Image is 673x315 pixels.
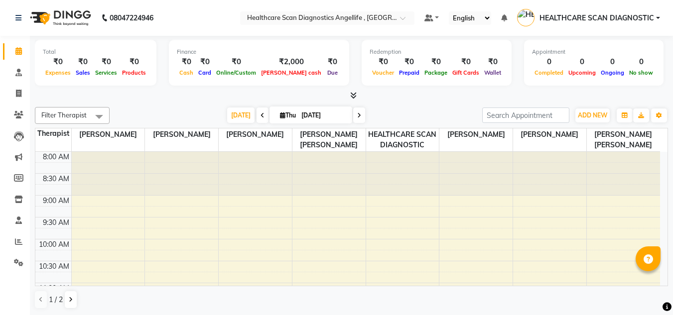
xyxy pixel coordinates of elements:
[145,128,218,141] span: [PERSON_NAME]
[422,56,450,68] div: ₹0
[397,69,422,76] span: Prepaid
[35,128,71,139] div: Therapist
[627,69,656,76] span: No show
[259,69,324,76] span: [PERSON_NAME] cash
[532,48,656,56] div: Appointment
[41,111,87,119] span: Filter Therapist
[277,111,298,119] span: Thu
[93,69,120,76] span: Services
[517,9,535,26] img: HEALTHCARE SCAN DIAGNOSTIC
[37,283,71,294] div: 11:00 AM
[482,107,569,123] input: Search Appointment
[482,56,504,68] div: ₹0
[73,56,93,68] div: ₹0
[41,196,71,206] div: 9:00 AM
[532,69,566,76] span: Completed
[120,56,148,68] div: ₹0
[587,128,660,151] span: [PERSON_NAME] [PERSON_NAME]
[439,128,513,141] span: [PERSON_NAME]
[578,111,607,119] span: ADD NEW
[41,217,71,228] div: 9:30 AM
[196,56,214,68] div: ₹0
[214,56,259,68] div: ₹0
[598,69,627,76] span: Ongoing
[120,69,148,76] span: Products
[532,56,566,68] div: 0
[370,48,504,56] div: Redemption
[177,48,341,56] div: Finance
[298,108,348,123] input: 2025-09-04
[196,69,214,76] span: Card
[566,69,598,76] span: Upcoming
[41,152,71,162] div: 8:00 AM
[43,56,73,68] div: ₹0
[41,174,71,184] div: 8:30 AM
[43,69,73,76] span: Expenses
[482,69,504,76] span: Wallet
[43,48,148,56] div: Total
[566,56,598,68] div: 0
[37,239,71,250] div: 10:00 AM
[370,56,397,68] div: ₹0
[325,69,340,76] span: Due
[366,128,439,151] span: HEALTHCARE SCAN DIAGNOSTIC
[25,4,94,32] img: logo
[370,69,397,76] span: Voucher
[450,69,482,76] span: Gift Cards
[227,107,255,123] span: [DATE]
[397,56,422,68] div: ₹0
[324,56,341,68] div: ₹0
[631,275,663,305] iframe: chat widget
[93,56,120,68] div: ₹0
[37,261,71,272] div: 10:30 AM
[513,128,586,141] span: [PERSON_NAME]
[450,56,482,68] div: ₹0
[219,128,292,141] span: [PERSON_NAME]
[575,108,610,122] button: ADD NEW
[110,4,153,32] b: 08047224946
[598,56,627,68] div: 0
[292,128,366,151] span: [PERSON_NAME] [PERSON_NAME]
[627,56,656,68] div: 0
[177,56,196,68] div: ₹0
[214,69,259,76] span: Online/Custom
[539,13,654,23] span: HEALTHCARE SCAN DIAGNOSTIC
[49,295,63,305] span: 1 / 2
[73,69,93,76] span: Sales
[259,56,324,68] div: ₹2,000
[422,69,450,76] span: Package
[177,69,196,76] span: Cash
[72,128,145,141] span: [PERSON_NAME]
